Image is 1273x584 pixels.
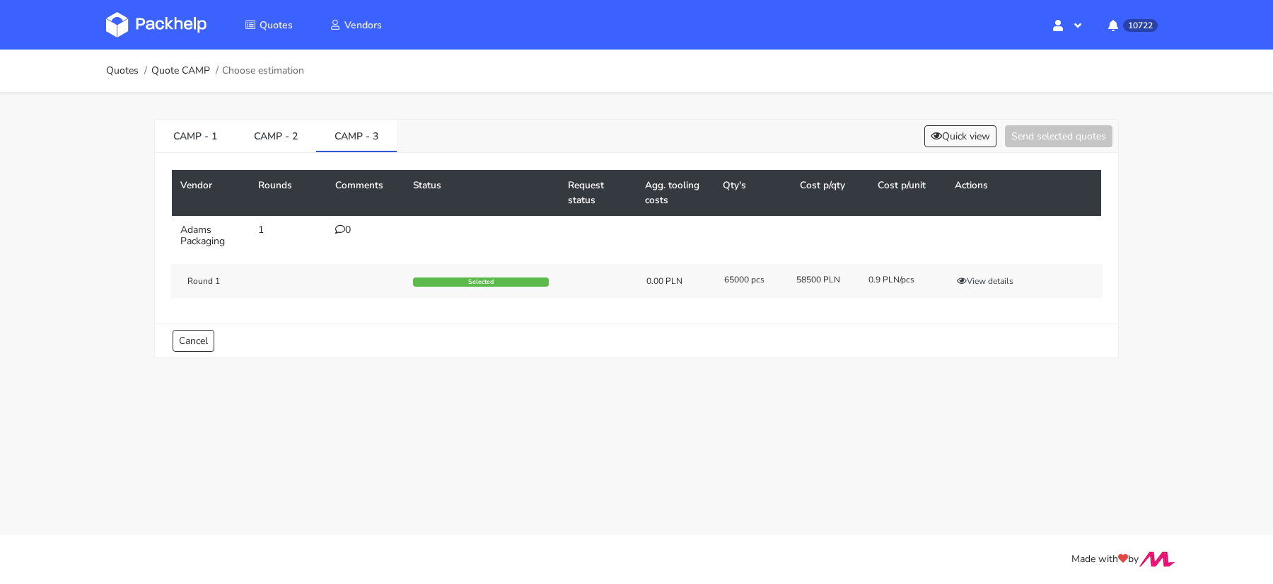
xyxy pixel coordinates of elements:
a: Quotes [106,65,139,76]
td: Adams Packaging [172,216,250,256]
div: 0.9 PLN/pcs [859,274,931,285]
th: Request status [559,170,637,216]
nav: breadcrumb [106,57,304,85]
a: CAMP - 3 [316,120,397,151]
th: Vendor [172,170,250,216]
td: 1 [250,216,327,256]
a: CAMP - 2 [236,120,316,151]
th: Comments [327,170,405,216]
button: 10722 [1097,12,1167,38]
a: Cancel [173,330,214,352]
span: 10722 [1123,19,1158,32]
th: Status [405,170,559,216]
img: Move Closer [1139,551,1175,567]
table: CAMP - 3 [172,170,1101,307]
div: Selected [413,277,549,287]
th: Cost p/qty [791,170,869,216]
button: View details [951,274,1020,288]
span: Vendors [344,18,382,32]
th: Rounds [250,170,327,216]
a: Quotes [228,12,310,38]
span: Quotes [260,18,293,32]
div: Round 1 [170,275,326,287]
th: Cost p/unit [869,170,947,216]
a: Vendors [313,12,399,38]
img: Dashboard [106,12,207,38]
th: Agg. tooling costs [636,170,714,216]
a: CAMP - 1 [155,120,236,151]
div: Made with by [88,551,1185,568]
th: Qty's [714,170,792,216]
button: Quick view [924,125,996,147]
div: 65000 pcs [714,274,786,285]
button: Send selected quotes [1005,125,1112,147]
div: 0.00 PLN [646,275,704,287]
div: 0 [335,224,396,236]
a: Quote CAMP [151,65,210,76]
div: 58500 PLN [786,274,859,285]
span: Choose estimation [222,65,304,76]
th: Actions [946,170,1101,216]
